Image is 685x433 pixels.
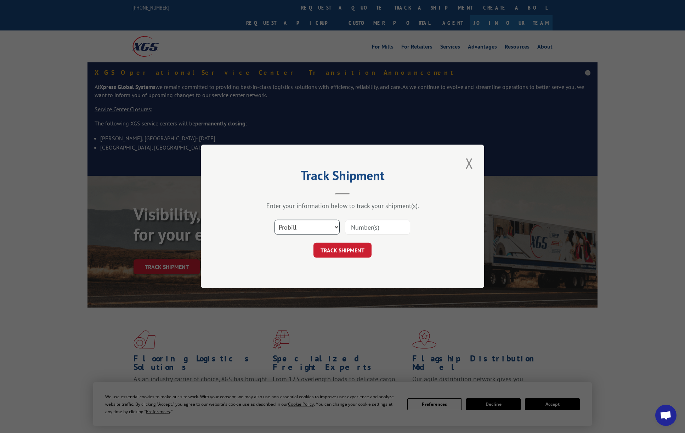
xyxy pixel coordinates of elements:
button: TRACK SHIPMENT [313,243,372,258]
h2: Track Shipment [236,170,449,184]
button: Close modal [463,153,475,173]
div: Enter your information below to track your shipment(s). [236,202,449,210]
input: Number(s) [345,220,410,235]
a: Open chat [655,405,676,426]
